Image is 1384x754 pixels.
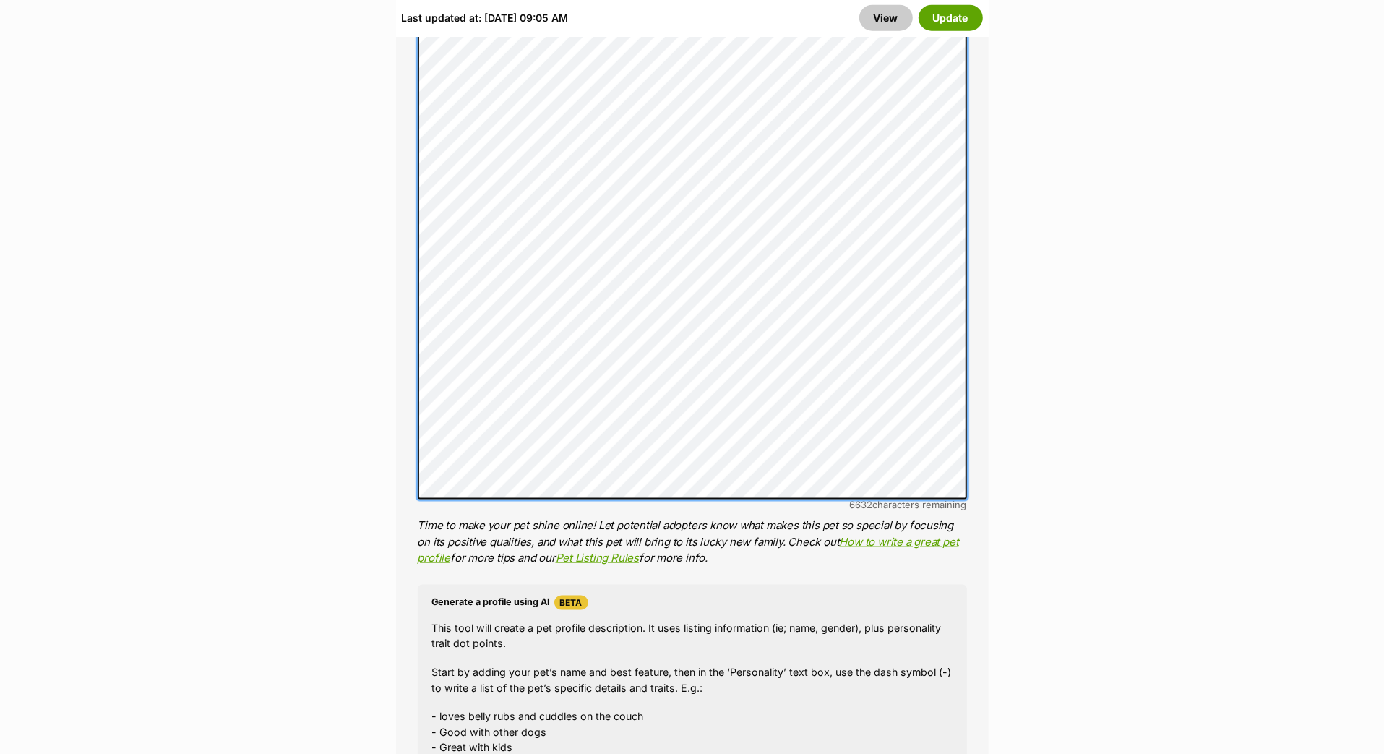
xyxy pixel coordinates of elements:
[850,499,873,510] span: 6632
[556,551,639,565] a: Pet Listing Rules
[859,5,913,31] a: View
[554,596,588,610] span: Beta
[402,5,569,31] div: Last updated at: [DATE] 09:05 AM
[418,518,967,567] p: Time to make your pet shine online! Let potential adopters know what makes this pet so special by...
[418,535,959,565] a: How to write a great pet profile
[432,664,953,695] p: Start by adding your pet’s name and best feature, then in the ‘Personality’ text box, use the das...
[919,5,983,31] button: Update
[432,596,953,610] h4: Generate a profile using AI
[418,500,967,510] div: characters remaining
[432,620,953,651] p: This tool will create a pet profile description. It uses listing information (ie; name, gender), ...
